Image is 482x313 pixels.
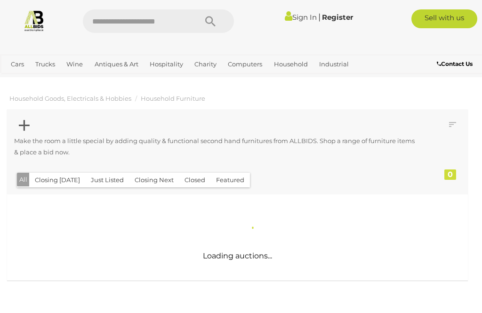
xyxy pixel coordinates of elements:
div: 0 [444,169,456,180]
a: Sell with us [411,9,477,28]
a: Register [322,13,353,22]
a: Charity [191,56,220,72]
a: Sports [77,72,104,88]
img: Allbids.com.au [23,9,45,32]
a: Sign In [285,13,317,22]
a: [GEOGRAPHIC_DATA] [108,72,182,88]
a: Household Goods, Electricals & Hobbies [9,95,131,102]
a: Household Furniture [141,95,205,102]
a: Computers [224,56,266,72]
button: Just Listed [85,173,129,187]
a: Contact Us [437,59,475,69]
a: Office [48,72,73,88]
a: Hospitality [146,56,187,72]
a: Trucks [32,56,59,72]
p: Make the room a little special by adding quality & functional second hand furnitures from ALLBIDS... [14,136,417,158]
span: Loading auctions... [203,251,272,260]
button: Closing Next [129,173,179,187]
button: Closed [179,173,211,187]
button: Closing [DATE] [29,173,86,187]
a: Household [270,56,312,72]
button: All [17,173,30,186]
a: Industrial [315,56,353,72]
button: Search [187,9,234,33]
b: Contact Us [437,60,473,67]
a: Wine [63,56,87,72]
span: | [318,12,321,22]
a: Jewellery [7,72,44,88]
a: Cars [7,56,28,72]
a: Antiques & Art [91,56,142,72]
button: Featured [210,173,250,187]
